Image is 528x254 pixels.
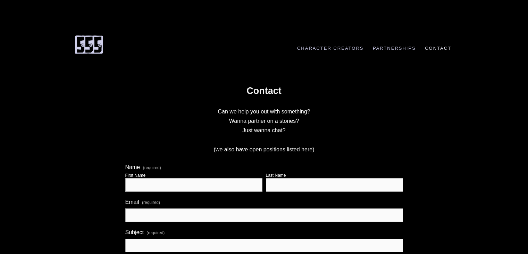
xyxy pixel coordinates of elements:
[125,164,140,170] span: Name
[369,46,420,51] a: Partnerships
[143,166,161,170] span: (required)
[294,46,367,51] a: Character Creators
[125,229,144,236] span: Subject
[146,228,165,237] span: (required)
[125,85,403,97] h1: Contact
[73,39,104,49] a: 555 Comic
[266,173,286,178] div: Last Name
[73,35,104,54] img: 555 Comic
[125,107,403,135] p: Can we help you out with something? Wanna partner on a stories? Just wanna chat?
[125,173,146,178] div: First Name
[421,46,455,51] a: Contact
[125,145,403,154] p: (we also have open positions listed here)
[125,199,139,205] span: Email
[142,198,160,207] span: (required)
